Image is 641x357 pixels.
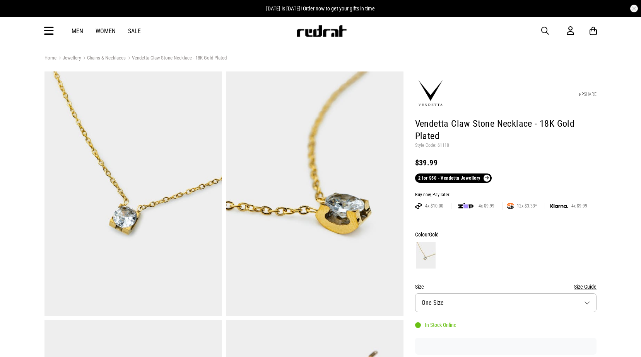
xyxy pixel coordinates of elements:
[415,118,597,143] h1: Vendetta Claw Stone Necklace - 18K Gold Plated
[475,203,497,209] span: 4x $9.99
[126,55,227,62] a: Vendetta Claw Stone Necklace - 18K Gold Plated
[458,202,473,210] img: zip
[415,293,597,312] button: One Size
[96,27,116,35] a: Women
[568,203,590,209] span: 4x $9.99
[550,204,568,208] img: KLARNA
[81,55,126,62] a: Chains & Necklaces
[128,27,141,35] a: Sale
[415,173,492,183] a: 2 for $50 - Vendetta Jewellery
[415,203,422,209] img: AFTERPAY
[415,342,597,350] iframe: Customer reviews powered by Trustpilot
[226,71,403,316] img: Vendetta Claw Stone Necklace - 18k Gold Plated in Gold
[422,203,446,209] span: 4x $10.00
[422,299,444,306] span: One Size
[266,5,375,12] span: [DATE] is [DATE]! Order now to get your gifts in time
[415,282,597,291] div: Size
[507,203,514,209] img: SPLITPAY
[429,231,439,238] span: Gold
[72,27,83,35] a: Men
[514,203,540,209] span: 12x $3.33*
[579,92,597,97] a: SHARE
[415,78,446,109] img: Vendetta
[574,282,597,291] button: Size Guide
[415,230,597,239] div: Colour
[415,143,597,149] p: Style Code: 61110
[416,242,436,269] img: Gold
[44,71,222,316] img: Vendetta Claw Stone Necklace - 18k Gold Plated in Gold
[44,55,56,61] a: Home
[415,158,597,167] div: $39.99
[296,25,347,37] img: Redrat logo
[56,55,81,62] a: Jewellery
[415,322,456,328] div: In Stock Online
[415,192,597,198] div: Buy now, Pay later.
